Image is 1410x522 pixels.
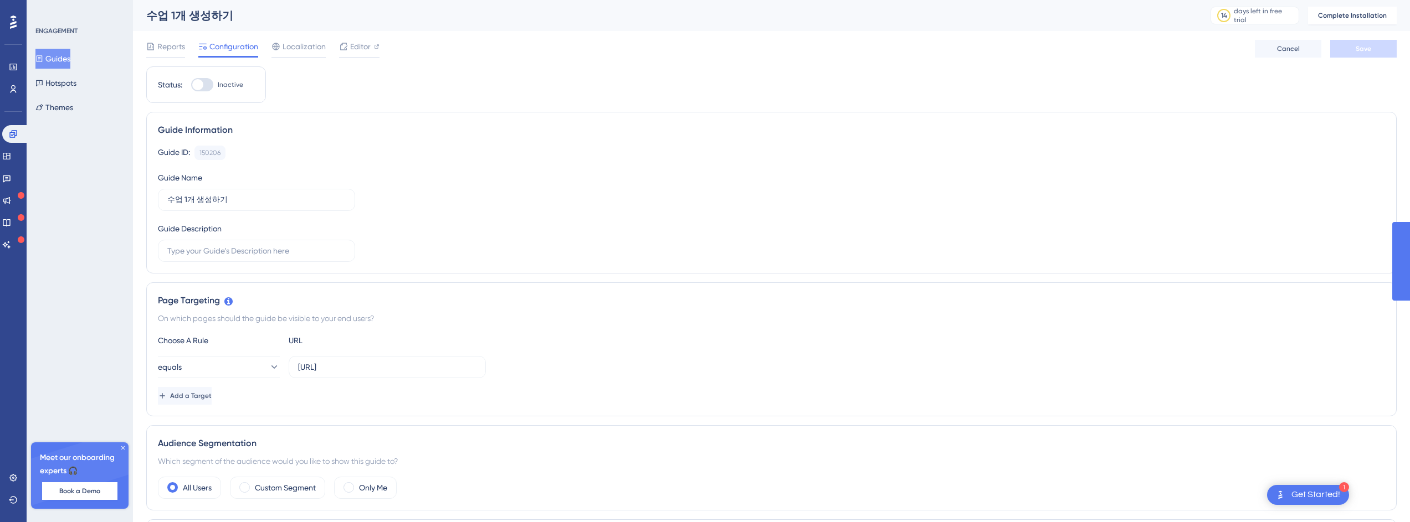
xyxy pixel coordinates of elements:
[157,40,185,53] span: Reports
[218,80,243,89] span: Inactive
[35,49,70,69] button: Guides
[1274,488,1287,502] img: launcher-image-alternative-text
[1221,11,1227,20] div: 14
[199,148,221,157] div: 150206
[35,97,73,117] button: Themes
[1308,7,1397,24] button: Complete Installation
[158,334,280,347] div: Choose A Rule
[289,334,411,347] div: URL
[158,312,1385,325] div: On which pages should the guide be visible to your end users?
[1339,482,1349,492] div: 1
[158,146,190,160] div: Guide ID:
[1318,11,1387,20] span: Complete Installation
[209,40,258,53] span: Configuration
[158,78,182,91] div: Status:
[1267,485,1349,505] div: Open Get Started! checklist, remaining modules: 1
[59,487,100,495] span: Book a Demo
[158,171,202,184] div: Guide Name
[183,481,212,494] label: All Users
[1234,7,1295,24] div: days left in free trial
[158,356,280,378] button: equals
[35,27,78,35] div: ENGAGEMENT
[283,40,326,53] span: Localization
[1330,40,1397,58] button: Save
[1277,44,1300,53] span: Cancel
[1291,489,1340,501] div: Get Started!
[158,454,1385,468] div: Which segment of the audience would you like to show this guide to?
[158,387,212,405] button: Add a Target
[35,73,76,93] button: Hotspots
[1255,40,1321,58] button: Cancel
[42,482,117,500] button: Book a Demo
[167,245,346,257] input: Type your Guide’s Description here
[359,481,387,494] label: Only Me
[158,437,1385,450] div: Audience Segmentation
[158,123,1385,137] div: Guide Information
[158,294,1385,307] div: Page Targeting
[40,451,120,478] span: Meet our onboarding experts 🎧
[255,481,316,494] label: Custom Segment
[158,222,222,235] div: Guide Description
[170,391,212,400] span: Add a Target
[146,8,1183,23] div: 수업 1개 생성하기
[158,360,182,374] span: equals
[298,361,476,373] input: yourwebsite.com/path
[1363,478,1397,511] iframe: UserGuiding AI Assistant Launcher
[1356,44,1371,53] span: Save
[167,194,346,206] input: Type your Guide’s Name here
[350,40,371,53] span: Editor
